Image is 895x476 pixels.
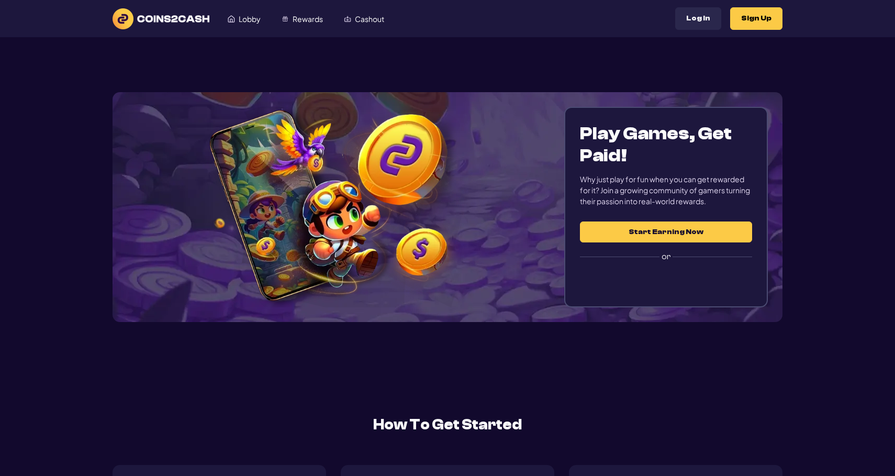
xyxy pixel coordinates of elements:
[355,15,384,23] span: Cashout
[580,222,752,242] button: Start Earning Now
[228,15,235,23] img: Lobby
[344,15,351,23] img: Cashout
[239,15,261,23] span: Lobby
[113,8,209,29] img: logo text
[730,7,782,30] button: Sign Up
[575,270,757,293] iframe: Sign in with Google Button
[580,123,752,167] h1: Play Games, Get Paid!
[580,174,752,207] div: Why just play for fun when you can get rewarded for it? Join a growing community of gamers turnin...
[113,414,782,436] h2: How To Get Started
[217,9,271,29] a: Lobby
[675,7,721,30] button: Log In
[271,9,333,29] a: Rewards
[293,15,323,23] span: Rewards
[580,242,752,271] label: or
[282,15,289,23] img: Rewards
[333,9,395,29] a: Cashout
